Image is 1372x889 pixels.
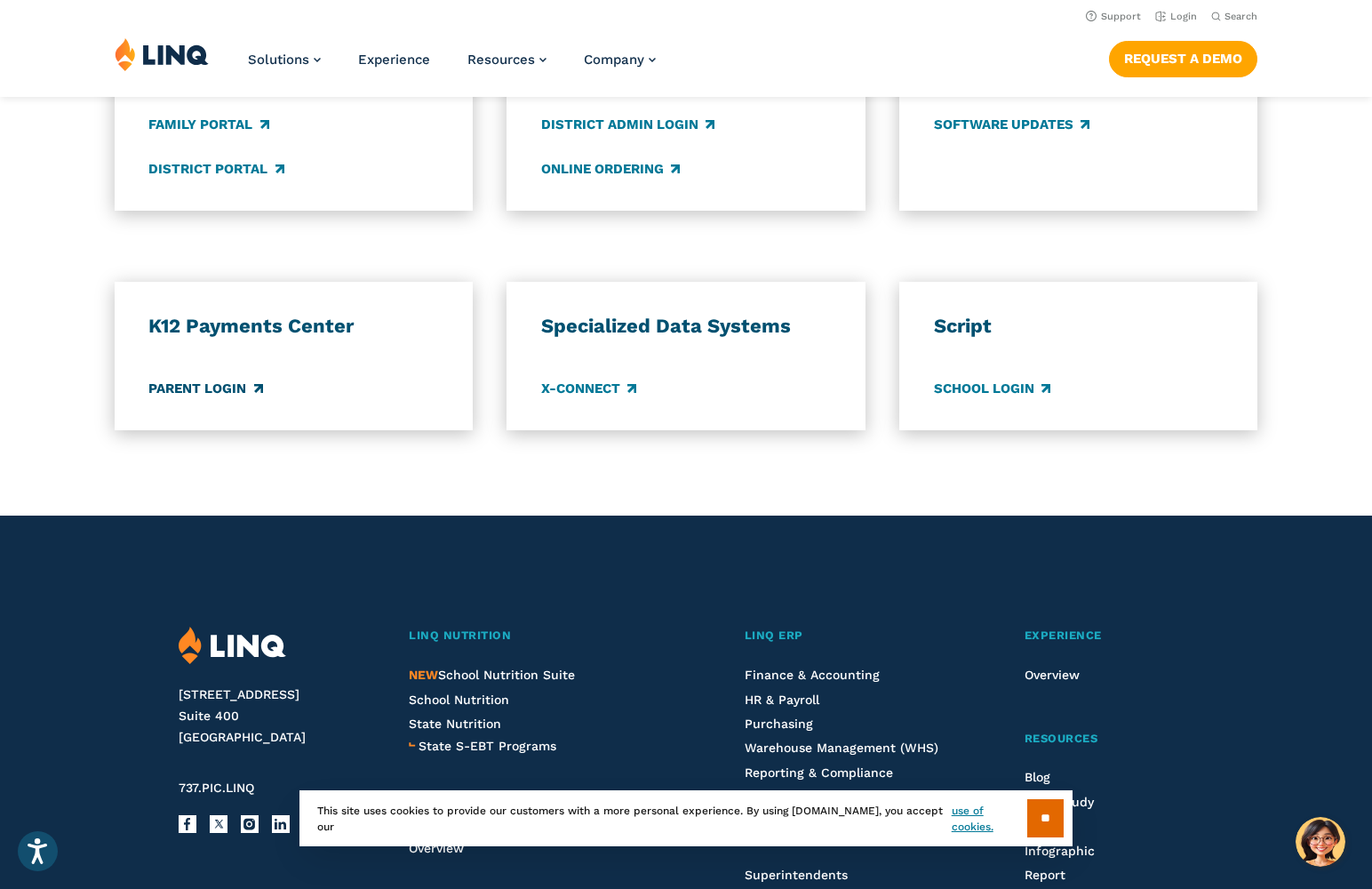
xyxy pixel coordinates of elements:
[1025,627,1194,645] a: Experience
[179,685,375,748] address: [STREET_ADDRESS] Suite 400 [GEOGRAPHIC_DATA]
[1155,11,1197,22] a: Login
[248,52,309,68] span: Solutions
[745,627,949,645] a: LINQ ERP
[148,116,268,135] a: Family Portal
[1296,817,1345,867] button: Hello, have a question? Let’s chat.
[210,815,227,833] a: X
[179,815,196,833] a: Facebook
[409,627,669,645] a: LINQ Nutrition
[541,159,680,179] a: Online Ordering
[419,736,556,756] a: State S-EBT Programs
[179,781,254,795] span: 737.PIC.LINQ
[179,627,286,665] img: LINQ | K‑12 Software
[299,790,1073,846] div: This site uses cookies to provide our customers with a more personal experience. By using [DOMAIN...
[467,52,546,68] a: Resources
[541,116,714,135] a: District Admin Login
[745,717,813,731] a: Purchasing
[409,668,438,682] span: NEW
[409,668,575,682] span: School Nutrition Suite
[248,37,656,96] nav: Primary Navigation
[1025,795,1094,809] a: Case Study
[409,629,511,642] span: LINQ Nutrition
[934,379,1050,398] a: School Login
[358,52,430,68] a: Experience
[1025,732,1098,745] span: Resources
[1025,629,1102,642] span: Experience
[148,314,438,339] h3: K12 Payments Center
[1086,11,1141,22] a: Support
[1025,868,1065,882] a: Report
[148,379,262,398] a: Parent Login
[148,159,283,179] a: District Portal
[1211,10,1257,23] button: Open Search Bar
[745,629,803,642] span: LINQ ERP
[934,314,1224,339] h3: Script
[745,668,880,682] a: Finance & Accounting
[248,52,321,68] a: Solutions
[115,37,209,71] img: LINQ | K‑12 Software
[1025,668,1080,682] a: Overview
[541,314,831,339] h3: Specialized Data Systems
[1109,37,1257,76] nav: Button Navigation
[1025,730,1194,749] a: Resources
[272,815,290,833] a: LinkedIn
[745,693,819,707] a: HR & Payroll
[952,803,1027,835] a: use of cookies.
[409,717,501,731] a: State Nutrition
[745,741,938,755] a: Warehouse Management (WHS)
[467,52,535,68] span: Resources
[745,868,848,882] a: Superintendents
[745,765,893,780] a: Reporting & Compliance
[1109,41,1257,76] a: Request a Demo
[934,116,1089,135] a: Software Updates
[409,668,575,682] a: NEWSchool Nutrition Suite
[419,739,556,753] span: State S-EBT Programs
[1224,11,1257,22] span: Search
[584,52,656,68] a: Company
[409,693,509,707] a: School Nutrition
[584,52,644,68] span: Company
[541,379,636,398] a: X-Connect
[1025,770,1050,784] a: Blog
[241,815,259,833] a: Instagram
